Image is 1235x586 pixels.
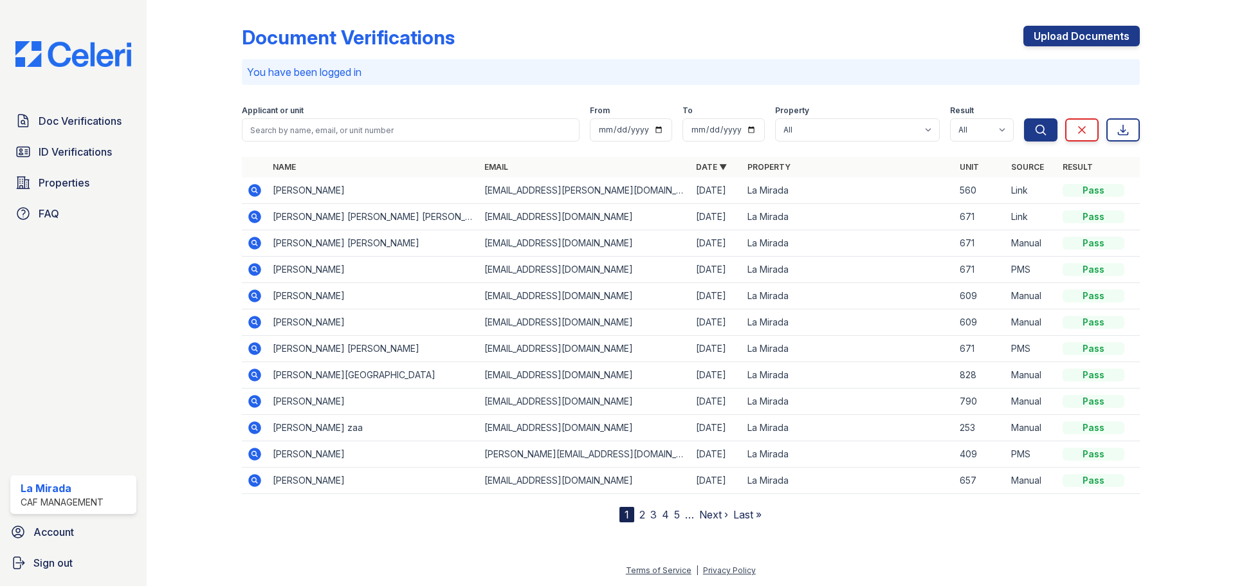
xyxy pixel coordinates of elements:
label: Applicant or unit [242,105,304,116]
div: 1 [619,507,634,522]
a: Last » [733,508,762,521]
td: [EMAIL_ADDRESS][DOMAIN_NAME] [479,336,691,362]
td: [EMAIL_ADDRESS][PERSON_NAME][DOMAIN_NAME] [479,178,691,204]
a: Terms of Service [626,565,691,575]
td: La Mirada [742,230,954,257]
td: Manual [1006,283,1057,309]
span: Doc Verifications [39,113,122,129]
td: [PERSON_NAME] [PERSON_NAME] [268,336,479,362]
td: [DATE] [691,336,742,362]
div: Pass [1063,316,1124,329]
div: Pass [1063,210,1124,223]
div: Pass [1063,395,1124,408]
td: [DATE] [691,362,742,389]
div: | [696,565,699,575]
td: La Mirada [742,309,954,336]
td: Manual [1006,389,1057,415]
label: Result [950,105,974,116]
td: Link [1006,178,1057,204]
td: [DATE] [691,441,742,468]
td: Manual [1006,230,1057,257]
td: Link [1006,204,1057,230]
a: Privacy Policy [703,565,756,575]
td: [EMAIL_ADDRESS][DOMAIN_NAME] [479,204,691,230]
div: Pass [1063,289,1124,302]
td: [DATE] [691,468,742,494]
input: Search by name, email, or unit number [242,118,580,142]
td: La Mirada [742,389,954,415]
span: Account [33,524,74,540]
td: [DATE] [691,230,742,257]
td: 253 [955,415,1006,441]
td: [PERSON_NAME] [PERSON_NAME] [PERSON_NAME] [268,204,479,230]
a: Sign out [5,550,142,576]
div: CAF Management [21,496,104,509]
span: Properties [39,175,89,190]
td: PMS [1006,336,1057,362]
div: Pass [1063,421,1124,434]
a: 4 [662,508,669,521]
a: Name [273,162,296,172]
label: From [590,105,610,116]
div: Pass [1063,369,1124,381]
a: Unit [960,162,979,172]
a: Properties [10,170,136,196]
td: [EMAIL_ADDRESS][DOMAIN_NAME] [479,389,691,415]
td: La Mirada [742,336,954,362]
td: PMS [1006,257,1057,283]
td: 609 [955,283,1006,309]
span: … [685,507,694,522]
div: Pass [1063,237,1124,250]
span: FAQ [39,206,59,221]
span: Sign out [33,555,73,571]
td: Manual [1006,309,1057,336]
td: La Mirada [742,283,954,309]
a: 5 [674,508,680,521]
td: 671 [955,230,1006,257]
a: Property [747,162,791,172]
td: 609 [955,309,1006,336]
a: Source [1011,162,1044,172]
div: Pass [1063,474,1124,487]
td: PMS [1006,441,1057,468]
td: [DATE] [691,283,742,309]
td: [EMAIL_ADDRESS][DOMAIN_NAME] [479,230,691,257]
td: [DATE] [691,257,742,283]
td: La Mirada [742,257,954,283]
td: La Mirada [742,362,954,389]
td: Manual [1006,468,1057,494]
td: [PERSON_NAME] [268,178,479,204]
a: Date ▼ [696,162,727,172]
td: La Mirada [742,178,954,204]
td: [PERSON_NAME] [268,441,479,468]
td: La Mirada [742,468,954,494]
a: ID Verifications [10,139,136,165]
td: 790 [955,389,1006,415]
td: [EMAIL_ADDRESS][DOMAIN_NAME] [479,415,691,441]
td: 409 [955,441,1006,468]
td: Manual [1006,362,1057,389]
td: [DATE] [691,309,742,336]
td: [PERSON_NAME] [268,283,479,309]
td: [PERSON_NAME][GEOGRAPHIC_DATA] [268,362,479,389]
td: La Mirada [742,441,954,468]
div: Pass [1063,184,1124,197]
a: Doc Verifications [10,108,136,134]
div: Document Verifications [242,26,455,49]
td: [EMAIL_ADDRESS][DOMAIN_NAME] [479,362,691,389]
a: Account [5,519,142,545]
a: 2 [639,508,645,521]
label: Property [775,105,809,116]
td: [PERSON_NAME][EMAIL_ADDRESS][DOMAIN_NAME] [479,441,691,468]
td: [PERSON_NAME] [268,309,479,336]
td: [EMAIL_ADDRESS][DOMAIN_NAME] [479,309,691,336]
td: Manual [1006,415,1057,441]
td: 560 [955,178,1006,204]
td: La Mirada [742,415,954,441]
a: FAQ [10,201,136,226]
td: [PERSON_NAME] [268,257,479,283]
div: Pass [1063,263,1124,276]
img: CE_Logo_Blue-a8612792a0a2168367f1c8372b55b34899dd931a85d93a1a3d3e32e68fde9ad4.png [5,41,142,67]
td: 828 [955,362,1006,389]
